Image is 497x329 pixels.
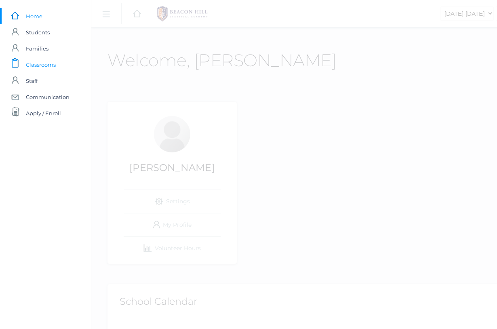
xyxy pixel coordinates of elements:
[26,73,38,89] span: Staff
[26,40,48,57] span: Families
[26,8,42,24] span: Home
[26,89,69,105] span: Communication
[26,24,50,40] span: Students
[26,57,56,73] span: Classrooms
[26,105,61,121] span: Apply / Enroll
